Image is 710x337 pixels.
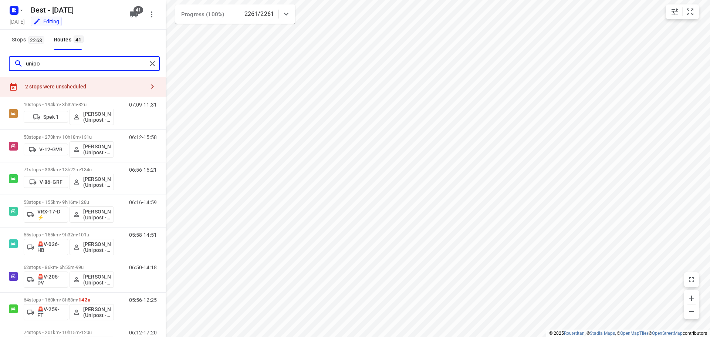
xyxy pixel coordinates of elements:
[24,111,68,123] button: Spek 1
[70,109,114,125] button: [PERSON_NAME] (Unipost - Best - ZZP)
[129,102,157,108] p: 07:09-11:31
[39,146,62,152] p: V-12-GVB
[25,84,145,90] div: 2 stops were unscheduled
[83,274,111,286] p: [PERSON_NAME] (Unipost - ZZP - Best)
[652,331,683,336] a: OpenStreetMap
[83,144,111,155] p: [PERSON_NAME] (Unipost - Best - ZZP)
[564,331,585,336] a: Routetitan
[129,297,157,303] p: 05:56-12:25
[70,272,114,288] button: [PERSON_NAME] (Unipost - ZZP - Best)
[37,241,65,253] p: 🚨V-036-HB
[81,134,92,140] span: 131u
[78,297,90,303] span: 142u
[24,206,68,223] button: VRX-17-D ⚡
[24,144,68,155] button: V-12-GVB
[77,199,78,205] span: •
[24,264,114,270] p: 62 stops • 86km • 6h55m
[83,176,111,188] p: [PERSON_NAME] (Unipost - Best - ZZP)
[24,304,68,320] button: 🚨V-259-FT
[83,306,111,318] p: [PERSON_NAME] (Unipost - Best - ZZP)
[126,7,141,22] button: 41
[77,232,78,237] span: •
[83,209,111,220] p: [PERSON_NAME] (Unipost - Best - ZZP)
[7,17,28,26] h5: Project date
[78,102,86,107] span: 32u
[80,167,81,172] span: •
[24,330,114,335] p: 74 stops • 201km • 10h15m
[129,167,157,173] p: 06:56-15:21
[129,134,157,140] p: 06:12-15:58
[24,297,114,303] p: 64 stops • 160km • 8h58m
[26,58,147,70] input: Search routes
[77,297,78,303] span: •
[129,199,157,205] p: 06:16-14:59
[77,102,78,107] span: •
[33,18,59,25] div: Editing
[12,35,47,44] span: Stops
[175,4,295,24] div: Progress (100%)2261/2261
[81,167,92,172] span: 134u
[24,102,114,107] p: 10 stops • 194km • 3h32m
[144,7,159,22] button: More
[24,176,68,188] button: V-86-GRF
[24,134,114,140] p: 58 stops • 273km • 10h18m
[83,111,111,123] p: [PERSON_NAME] (Unipost - Best - ZZP)
[24,232,114,237] p: 65 stops • 155km • 9h32m
[70,141,114,158] button: [PERSON_NAME] (Unipost - Best - ZZP)
[74,264,76,270] span: •
[244,10,274,18] p: 2261/2261
[40,179,62,185] p: V-86-GRF
[590,331,615,336] a: Stadia Maps
[80,134,81,140] span: •
[70,304,114,320] button: [PERSON_NAME] (Unipost - Best - ZZP)
[129,330,157,336] p: 06:12-17:20
[70,174,114,190] button: [PERSON_NAME] (Unipost - Best - ZZP)
[74,36,84,43] span: 41
[70,239,114,255] button: [PERSON_NAME] (Unipost - Best - ZZP)
[76,264,84,270] span: 99u
[37,274,65,286] p: 🚨V-205-DV
[83,241,111,253] p: [PERSON_NAME] (Unipost - Best - ZZP)
[24,239,68,255] button: 🚨V-036-HB
[78,232,89,237] span: 101u
[683,4,697,19] button: Fit zoom
[28,36,44,44] span: 2263
[70,206,114,223] button: [PERSON_NAME] (Unipost - Best - ZZP)
[80,330,81,335] span: •
[24,199,114,205] p: 58 stops • 155km • 9h16m
[129,232,157,238] p: 05:58-14:51
[667,4,682,19] button: Map settings
[81,330,92,335] span: 120u
[24,272,68,288] button: 🚨V-205-DV
[181,11,224,18] span: Progress (100%)
[78,199,89,205] span: 128u
[28,4,124,16] h5: Best - [DATE]
[620,331,649,336] a: OpenMapTiles
[666,4,699,19] div: small contained button group
[54,35,86,44] div: Routes
[549,331,707,336] li: © 2025 , © , © © contributors
[37,306,65,318] p: 🚨V-259-FT
[129,264,157,270] p: 06:50-14:18
[133,6,143,14] span: 41
[37,209,65,220] p: VRX-17-D ⚡
[24,167,114,172] p: 71 stops • 338km • 13h22m
[43,114,59,120] p: Spek 1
